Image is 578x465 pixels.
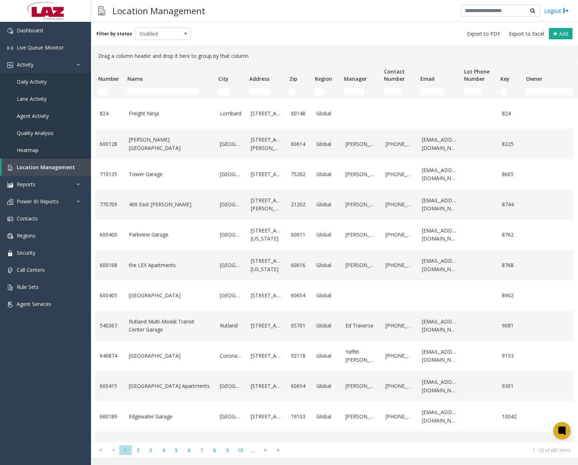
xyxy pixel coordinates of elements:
[502,261,519,269] a: 8768
[129,136,211,152] a: [PERSON_NAME][GEOGRAPHIC_DATA]
[422,318,457,334] a: [EMAIL_ADDRESS][DOMAIN_NAME]
[98,2,105,20] img: pageIcon
[316,322,337,330] a: Global
[100,352,120,360] a: 640874
[220,110,242,118] a: Lombard
[345,322,377,330] a: Ed Traverse
[559,30,568,37] span: Add
[345,170,377,178] a: [PERSON_NAME]
[502,413,519,421] a: 10042
[316,352,337,360] a: Global
[251,322,282,330] a: [STREET_ADDRESS]
[291,110,308,118] a: 60148
[502,382,519,390] a: 9301
[500,75,510,82] span: Key
[261,447,270,453] span: Go to the next page
[422,348,457,364] a: [EMAIL_ADDRESS][DOMAIN_NAME]
[385,140,413,148] a: [PHONE_NUMBER]
[291,352,308,360] a: 92118
[502,291,519,299] a: 8902
[502,140,519,148] a: 8225
[17,61,33,68] span: Activity
[315,75,332,82] span: Region
[273,447,283,453] span: Go to the last page
[251,136,282,152] a: [STREET_ADDRESS][PERSON_NAME]
[500,88,506,95] input: Key Filter
[422,136,457,152] a: [EMAIL_ADDRESS][DOMAIN_NAME]
[385,413,413,421] a: [PHONE_NUMBER]
[291,140,308,148] a: 60614
[422,408,457,425] a: [EMAIL_ADDRESS][DOMAIN_NAME]
[316,261,337,269] a: Global
[7,267,13,273] img: 'icon'
[249,75,269,82] span: Address
[544,7,569,15] a: Logout
[220,352,242,360] a: Coronado
[422,166,457,183] a: [EMAIL_ADDRESS][DOMAIN_NAME]
[291,200,308,208] a: 21202
[345,231,377,239] a: [PERSON_NAME]
[249,88,270,95] input: Address Filter
[17,147,39,154] span: Heatmap
[7,233,13,239] img: 'icon'
[132,445,144,455] span: Page 2
[345,413,377,421] a: [PERSON_NAME]
[344,75,367,82] span: Manager
[7,165,13,171] img: 'icon'
[129,261,211,269] a: the LEX Apartments
[195,445,208,455] span: Page 7
[291,231,308,239] a: 60611
[17,112,49,119] span: Agent Activity
[251,382,282,390] a: [STREET_ADDRESS]
[316,200,337,208] a: Global
[7,62,13,68] img: 'icon'
[218,75,229,82] span: City
[91,63,578,442] div: Data table
[220,200,242,208] a: [GEOGRAPHIC_DATA]
[129,231,211,239] a: Parkview Garage
[17,232,36,239] span: Regions
[384,68,405,82] span: Contact Number
[220,322,242,330] a: Rutland
[286,85,312,98] td: Zip Filter
[100,413,120,421] a: 660189
[251,110,282,118] a: [STREET_ADDRESS]
[385,231,413,239] a: [PHONE_NUMBER]
[220,291,242,299] a: [GEOGRAPHIC_DATA]
[316,413,337,421] a: Global
[312,85,341,98] td: Region Filter
[144,445,157,455] span: Page 3
[135,28,180,40] span: Enabled
[464,68,490,82] span: Lot Phone Number
[502,170,519,178] a: 8665
[7,302,13,307] img: 'icon'
[127,88,199,95] input: Name Filter
[129,382,211,390] a: [GEOGRAPHIC_DATA] Apartments
[563,7,569,15] img: logout
[502,231,519,239] a: 8762
[316,382,337,390] a: Global
[7,250,13,256] img: 'icon'
[291,170,308,178] a: 75202
[291,382,308,390] a: 60654
[220,382,242,390] a: [GEOGRAPHIC_DATA]
[422,257,457,273] a: [EMAIL_ADDRESS][DOMAIN_NAME]
[17,198,59,205] span: Power BI Reports
[251,257,282,273] a: [STREET_ADDRESS][US_STATE]
[251,291,282,299] a: [STREET_ADDRESS]
[98,75,119,82] span: Number
[526,75,542,82] span: Owner
[461,85,498,98] td: Lot Phone Number Filter
[316,291,337,299] a: Global
[502,352,519,360] a: 9153
[100,382,120,390] a: 600415
[109,2,209,20] h3: Location Management
[345,200,377,208] a: [PERSON_NAME]
[385,200,413,208] a: [PHONE_NUMBER]
[7,216,13,222] img: 'icon'
[246,445,259,455] span: Page 11
[422,196,457,213] a: [EMAIL_ADDRESS][DOMAIN_NAME]
[464,29,503,39] button: Export to PDF
[385,352,413,360] a: [PHONE_NUMBER]
[96,31,132,37] label: Filter by status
